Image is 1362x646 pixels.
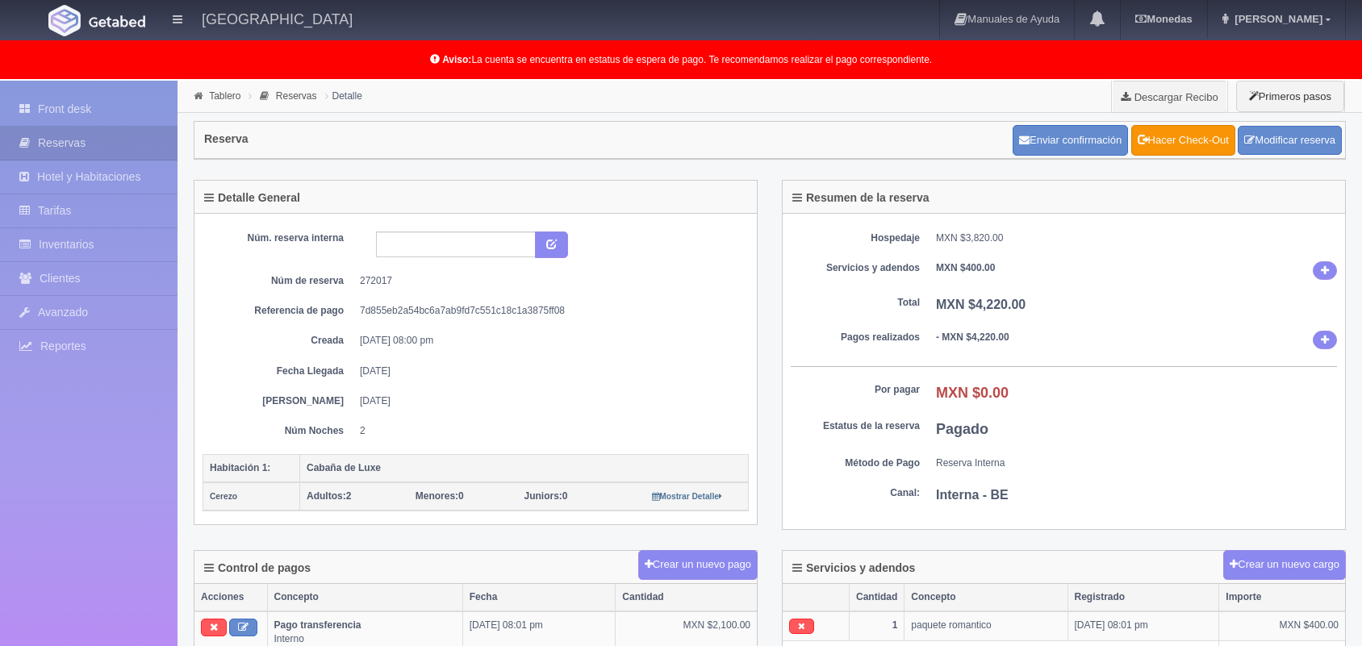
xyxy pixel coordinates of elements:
[936,421,988,437] b: Pagado
[791,419,920,433] dt: Estatus de la reserva
[791,296,920,310] dt: Total
[1067,611,1219,640] td: [DATE] 08:01 pm
[204,192,300,204] h4: Detalle General
[48,5,81,36] img: Getabed
[936,298,1026,311] b: MXN $4,220.00
[850,584,905,611] th: Cantidad
[1223,550,1346,580] button: Crear un nuevo cargo
[307,490,351,502] span: 2
[791,331,920,344] dt: Pagos realizados
[360,394,737,408] dd: [DATE]
[276,90,317,102] a: Reservas
[892,619,898,631] b: 1
[360,334,737,348] dd: [DATE] 08:00 pm
[1131,125,1235,156] a: Hacer Check-Out
[215,394,344,408] dt: [PERSON_NAME]
[307,490,346,502] strong: Adultos:
[1219,611,1345,640] td: MXN $400.00
[905,584,1067,611] th: Concepto
[360,424,737,438] dd: 2
[936,456,1337,470] dd: Reserva Interna
[202,8,353,28] h4: [GEOGRAPHIC_DATA]
[936,488,1009,502] b: Interna - BE
[209,90,240,102] a: Tablero
[791,456,920,470] dt: Método de Pago
[1135,13,1192,25] b: Monedas
[215,424,344,438] dt: Núm Noches
[911,619,991,631] span: paquete romantico
[1067,584,1219,611] th: Registrado
[274,619,361,631] b: Pago transferencia
[524,490,568,502] span: 0
[936,262,995,273] b: MXN $400.00
[616,584,757,611] th: Cantidad
[652,490,722,502] a: Mostrar Detalle
[791,231,920,245] dt: Hospedaje
[360,304,737,318] dd: 7d855eb2a54bc6a7ab9fd7c551c18c1a3875ff08
[194,584,267,611] th: Acciones
[215,231,344,245] dt: Núm. reserva interna
[936,385,1009,401] b: MXN $0.00
[792,192,930,204] h4: Resumen de la reserva
[442,54,471,65] b: Aviso:
[204,133,249,145] h4: Reserva
[360,274,737,288] dd: 272017
[1013,125,1128,156] button: Enviar confirmación
[791,383,920,397] dt: Por pagar
[360,365,737,378] dd: [DATE]
[1112,81,1227,113] a: Descargar Recibo
[936,231,1337,245] dd: MXN $3,820.00
[215,274,344,288] dt: Núm de reserva
[1219,584,1345,611] th: Importe
[321,88,366,103] li: Detalle
[652,492,722,501] small: Mostrar Detalle
[416,490,458,502] strong: Menores:
[210,492,237,501] small: Cerezo
[215,365,344,378] dt: Fecha Llegada
[936,331,1009,343] b: - MXN $4,220.00
[791,261,920,275] dt: Servicios y adendos
[1236,81,1344,112] button: Primeros pasos
[204,562,311,574] h4: Control de pagos
[416,490,464,502] span: 0
[300,454,749,482] th: Cabaña de Luxe
[462,584,616,611] th: Fecha
[215,304,344,318] dt: Referencia de pago
[215,334,344,348] dt: Creada
[792,562,915,574] h4: Servicios y adendos
[1238,126,1342,156] a: Modificar reserva
[267,584,462,611] th: Concepto
[89,15,145,27] img: Getabed
[638,550,758,580] button: Crear un nuevo pago
[1230,13,1322,25] span: [PERSON_NAME]
[210,462,270,473] b: Habitación 1:
[791,486,920,500] dt: Canal:
[524,490,562,502] strong: Juniors:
